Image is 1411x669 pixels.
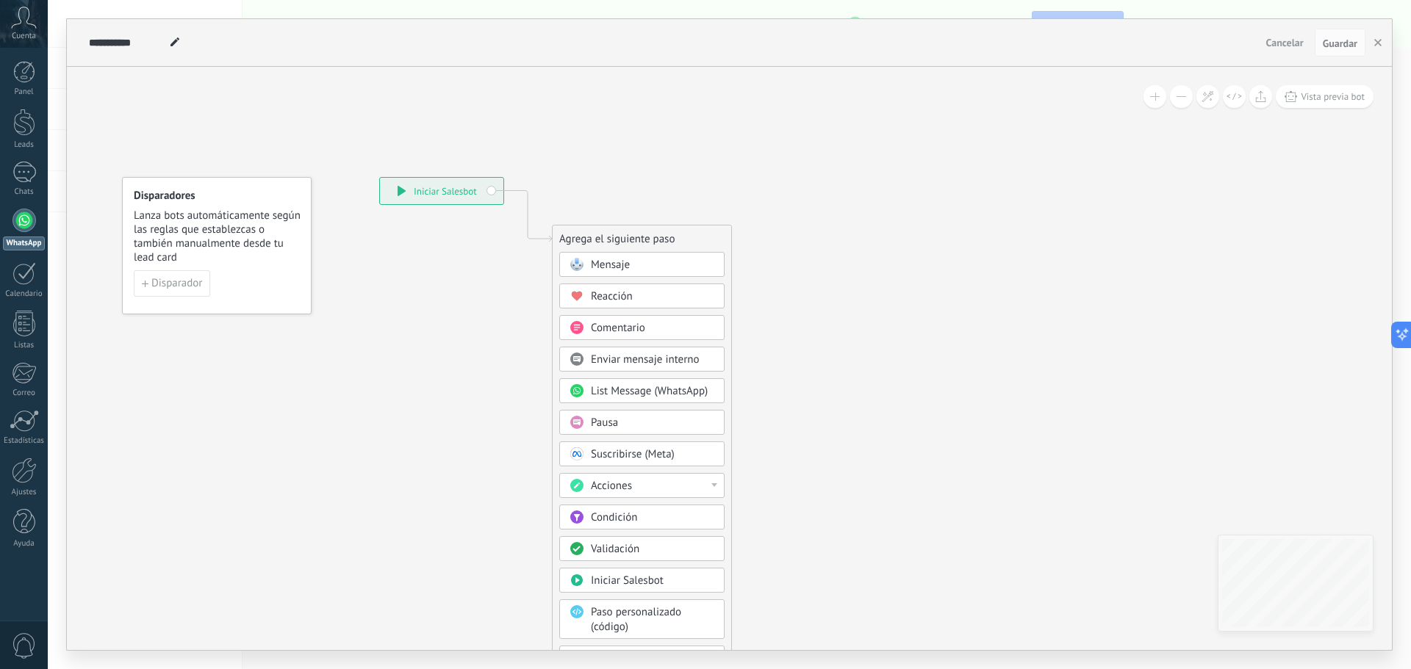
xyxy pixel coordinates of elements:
div: Panel [3,87,46,97]
span: Enviar mensaje interno [591,352,700,366]
span: Cancelar [1266,36,1304,49]
div: Correo [3,388,46,398]
span: Acciones [591,479,632,493]
span: Lanza bots automáticamente según las reglas que establezcas o también manualmente desde tu lead card [134,209,301,264]
span: Cuenta [12,32,36,41]
span: Vista previa bot [1301,90,1365,103]
div: Chats [3,187,46,197]
span: Validación [591,542,639,556]
span: Comentario [591,321,645,335]
span: List Message (WhatsApp) [591,384,708,398]
div: Calendario [3,289,46,299]
span: Reacción [591,289,633,303]
div: Ayuda [3,539,46,549]
button: Cancelar [1260,32,1310,54]
span: Guardar [1323,38,1357,48]
div: Leads [3,140,46,150]
div: Listas [3,341,46,350]
span: Disparador [151,278,202,289]
span: Mensaje [591,258,630,272]
button: Disparador [134,270,210,297]
button: Vista previa bot [1276,85,1374,108]
span: Paso personalizado (código) [591,605,681,634]
div: Iniciar Salesbot [380,178,503,204]
div: Estadísticas [3,436,46,446]
h4: Disparadores [134,189,301,203]
span: Suscribirse (Meta) [591,447,675,461]
span: Pausa [591,416,618,430]
div: WhatsApp [3,236,45,250]
div: Agrega el siguiente paso [553,227,731,251]
span: Condición [591,510,637,524]
div: Ajustes [3,488,46,497]
button: Guardar [1315,29,1365,57]
span: Iniciar Salesbot [591,574,664,587]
